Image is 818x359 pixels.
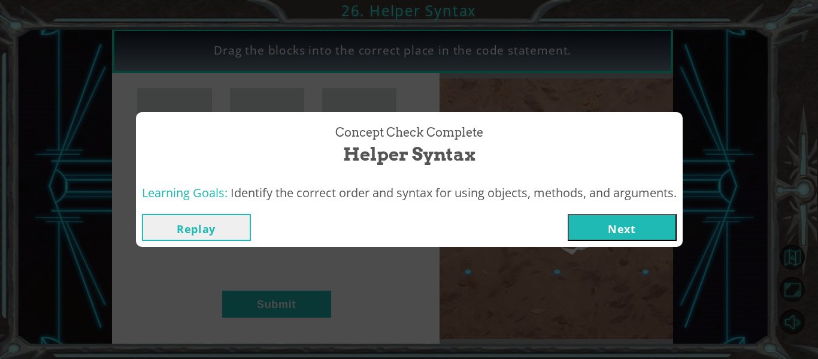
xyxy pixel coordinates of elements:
[568,214,677,241] button: Next
[231,185,677,201] span: Identify the correct order and syntax for using objects, methods, and arguments.
[335,124,483,141] span: Concept Check Complete
[142,214,251,241] button: Replay
[343,141,475,167] span: Helper Syntax
[142,185,228,201] span: Learning Goals:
